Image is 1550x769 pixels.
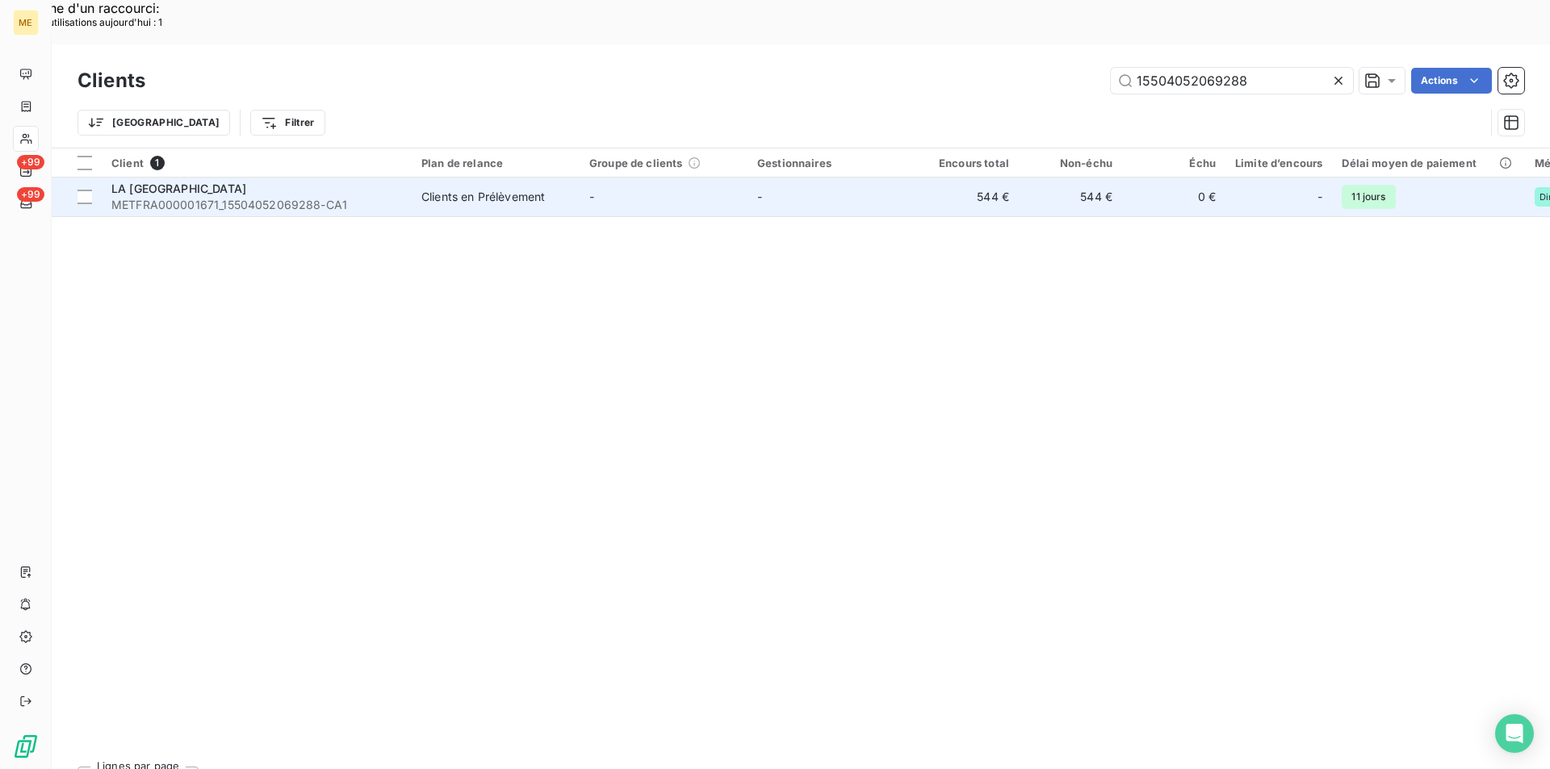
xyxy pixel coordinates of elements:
span: LA [GEOGRAPHIC_DATA] [111,182,246,195]
span: +99 [17,187,44,202]
div: Open Intercom Messenger [1495,714,1534,753]
span: - [589,190,594,203]
button: [GEOGRAPHIC_DATA] [77,110,230,136]
div: Non-échu [1028,157,1112,169]
div: Plan de relance [421,157,570,169]
span: METFRA000001671_15504052069288-CA1 [111,197,402,213]
div: Délai moyen de paiement [1342,157,1514,169]
span: 11 jours [1342,185,1395,209]
div: Limite d’encours [1235,157,1322,169]
button: Actions [1411,68,1492,94]
td: 544 € [915,178,1019,216]
input: Rechercher [1111,68,1353,94]
div: Gestionnaires [757,157,906,169]
div: Échu [1132,157,1216,169]
td: 0 € [1122,178,1225,216]
div: Encours total [925,157,1009,169]
img: Logo LeanPay [13,733,39,759]
span: - [757,190,762,203]
span: +99 [17,155,44,169]
span: Client [111,157,144,169]
td: 544 € [1019,178,1122,216]
span: Groupe de clients [589,157,683,169]
span: 1 [150,156,165,170]
div: Clients en Prélèvement [421,189,545,205]
button: Filtrer [250,110,325,136]
h3: Clients [77,66,145,95]
span: - [1317,189,1322,205]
